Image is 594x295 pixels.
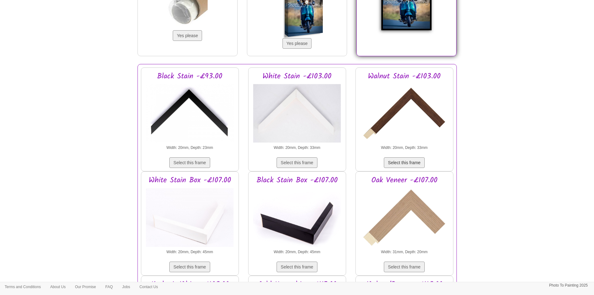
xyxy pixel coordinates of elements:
img: Black Stain Box [253,186,341,249]
p: Width: 20mm, Depth: 33mm [252,145,343,151]
h3: Walnut/Pewter - [359,281,450,289]
span: £107.00 [314,174,338,186]
h3: Oak Veneer - [359,176,450,184]
a: About Us [46,282,70,292]
a: Jobs [118,282,135,292]
button: Select this frame [384,157,424,168]
h3: Black Stain - [144,72,235,81]
button: Yes please [283,38,312,49]
button: Select this frame [277,157,317,168]
p: Width: 20mm, Depth: 45mm [252,249,343,255]
button: Select this frame [277,262,317,272]
img: Walnut Stain [360,82,448,145]
h3: Kashmir White - [144,281,235,289]
p: Width: 20mm, Depth: 33mm [359,145,450,151]
h3: White Stain - [252,72,343,81]
span: £93.00 [200,70,222,82]
button: Select this frame [169,262,210,272]
button: Yes please [173,30,202,41]
h3: Gold Hampshire - [252,281,343,289]
a: Our Promise [70,282,100,292]
img: Oak Veneer [360,186,448,249]
img: Black Stain [146,82,234,145]
span: £107.00 [207,174,231,186]
button: Select this frame [384,262,424,272]
a: FAQ [101,282,118,292]
span: £118.00 [419,278,442,291]
button: Select this frame [169,157,210,168]
p: Width: 20mm, Depth: 23mm [144,145,235,151]
img: White Stain [253,82,341,145]
span: £103.00 [416,70,441,82]
span: £103.00 [307,70,331,82]
p: Photo To Painting 2025 [549,282,588,289]
span: £108.00 [204,278,229,291]
h3: White Stain Box - [144,176,235,184]
img: White Stain Box [146,186,234,249]
a: Contact Us [135,282,162,292]
span: £107.00 [413,174,437,186]
p: Width: 31mm, Depth: 20mm [359,249,450,255]
h3: Black Stain Box - [252,176,343,184]
h3: Walnut Stain - [359,72,450,81]
p: Width: 20mm, Depth: 45mm [144,249,235,255]
span: £117.00 [314,278,336,291]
